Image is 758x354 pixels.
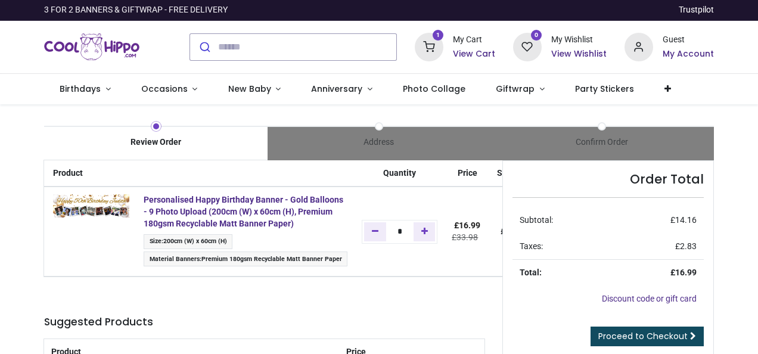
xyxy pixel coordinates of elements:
a: New Baby [213,74,296,105]
a: Giftwrap [481,74,560,105]
span: Birthdays [60,83,101,95]
span: Occasions [141,83,188,95]
a: My Account [663,48,714,60]
span: Giftwrap [496,83,535,95]
del: £ [452,232,478,242]
a: Trustpilot [679,4,714,16]
span: : [144,251,347,266]
span: Material Banners [150,255,200,263]
h5: Suggested Products [44,315,484,330]
span: £ [675,241,697,251]
button: Submit [190,34,218,60]
span: 200cm (W) x 60cm (H) [163,237,227,245]
a: Discount code or gift card [602,294,697,303]
img: F7ZfcQAAAAZJREFUAwB9olwTZ3vJpwAAAABJRU5ErkJggg== [53,194,129,217]
span: 16.99 [459,221,480,230]
span: 2.83 [680,241,697,251]
td: Taxes: [512,234,616,260]
a: View Wishlist [551,48,607,60]
strong: Total: [520,268,542,277]
th: Subtotal [490,160,537,187]
th: Product [44,160,136,187]
a: View Cart [453,48,495,60]
a: Personalised Happy Birthday Banner - Gold Balloons - 9 Photo Upload (200cm (W) x 60cm (H), Premiu... [144,195,343,228]
a: Add one [414,222,436,241]
div: Guest [663,34,714,46]
span: £ [454,221,480,230]
span: Anniversary [311,83,362,95]
span: Party Stickers [575,83,634,95]
span: Photo Collage [403,83,465,95]
sup: 0 [531,30,542,41]
span: : [144,234,232,249]
span: New Baby [228,83,271,95]
span: £ [670,215,697,225]
span: 16.99 [675,268,697,277]
div: Address [268,136,490,148]
div: 3 FOR 2 BANNERS & GIFTWRAP - FREE DELIVERY [44,4,228,16]
sup: 1 [433,30,444,41]
a: Logo of Cool Hippo [44,30,139,64]
h4: Order Total [512,170,703,188]
div: Confirm Order [490,136,713,148]
a: 0 [513,41,542,51]
span: Quantity [383,168,416,178]
a: Occasions [126,74,213,105]
div: Review Order [44,136,267,148]
span: 14.16 [675,215,697,225]
div: My Cart [453,34,495,46]
div: My Wishlist [551,34,607,46]
a: Proceed to Checkout [591,327,704,347]
a: Birthdays [44,74,126,105]
span: Premium 180gsm Recyclable Matt Banner Paper [201,255,342,263]
span: Proceed to Checkout [598,330,688,342]
img: Cool Hippo [44,30,139,64]
a: 1 [415,41,443,51]
th: Price [445,160,490,187]
td: Subtotal: [512,207,616,234]
span: 33.98 [456,232,478,242]
a: Anniversary [296,74,388,105]
a: Remove one [364,222,386,241]
span: Size [150,237,161,245]
strong: £ [670,268,697,277]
